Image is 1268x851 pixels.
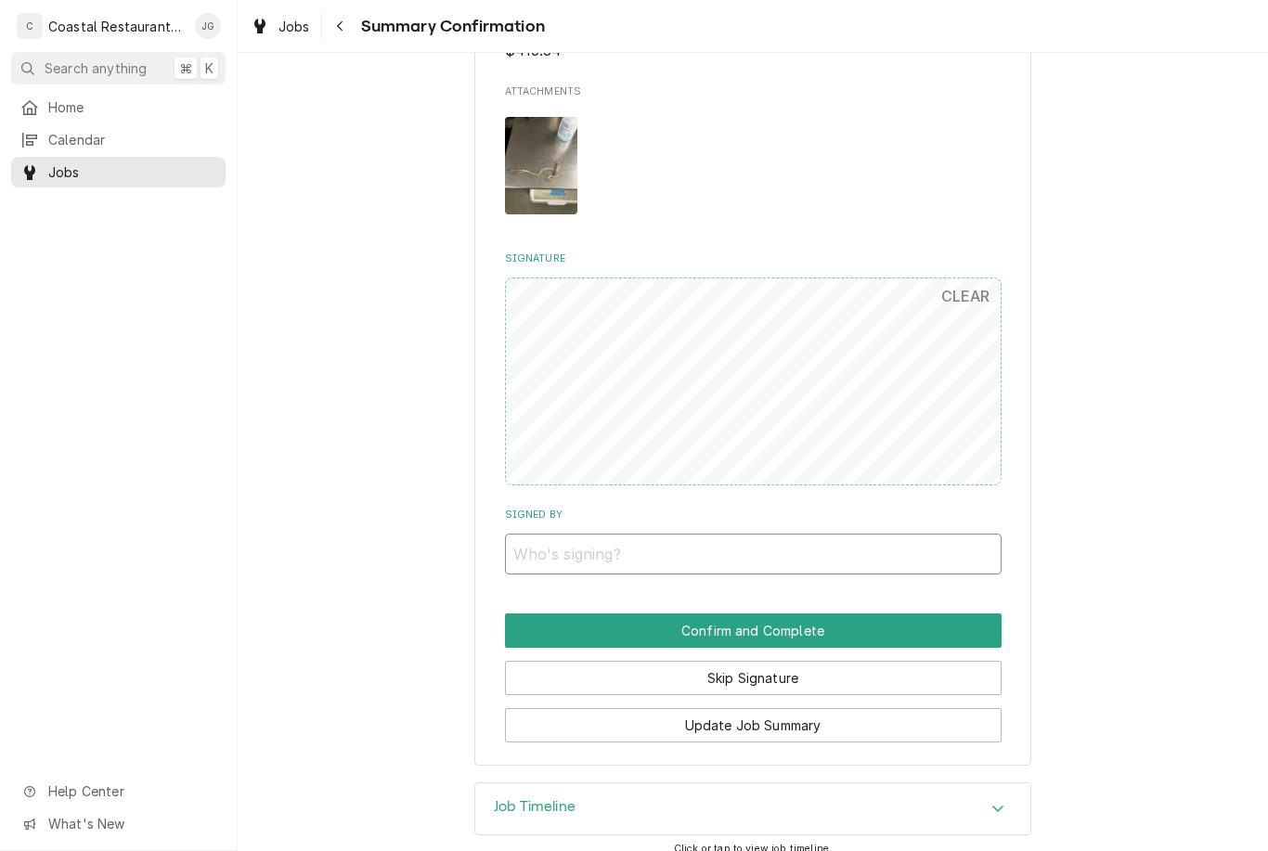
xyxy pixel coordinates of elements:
button: Search anything⌘K [11,52,226,84]
span: Help Center [48,781,214,801]
div: Button Group Row [505,613,1002,648]
a: Jobs [243,11,317,42]
button: Update Job Summary [505,708,1002,742]
label: Signature [505,251,1002,266]
span: What's New [48,814,214,833]
a: Calendar [11,124,226,155]
span: Search anything [45,58,147,78]
span: Attachments [505,102,1002,229]
span: Home [48,97,216,117]
span: Calendar [48,130,216,149]
a: Go to Help Center [11,776,226,806]
div: Attachments [505,84,1002,229]
span: ⌘ [179,58,192,78]
span: Summary Confirmation [356,14,545,39]
div: Accordion Header [475,783,1030,835]
h3: Job Timeline [494,798,576,816]
div: Button Group Row [505,648,1002,695]
span: Attachments [505,84,1002,99]
label: Signed By [505,508,1002,522]
button: Accordion Details Expand Trigger [475,783,1030,835]
div: Coastal Restaurant Repair [48,17,185,36]
div: Signature [505,251,1002,484]
button: Skip Signature [505,661,1002,695]
div: JG [195,13,221,39]
a: Go to What's New [11,808,226,839]
input: Who's signing? [505,534,1002,574]
div: Button Group [505,613,1002,742]
span: K [205,58,213,78]
a: Jobs [11,157,226,187]
button: CLEAR [930,277,1002,315]
button: Navigate back [326,11,356,41]
div: Button Group Row [505,695,1002,742]
div: C [17,13,43,39]
span: Jobs [48,162,216,182]
span: Jobs [278,17,310,36]
div: Job Timeline [474,782,1031,836]
a: Home [11,92,226,122]
button: Confirm and Complete [505,613,1002,648]
img: 5GMq78mORNWRlb8ZHD4g [505,117,578,214]
div: James Gatton's Avatar [195,13,221,39]
span: $416.64 [505,42,562,59]
div: Signed By [505,508,1002,574]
